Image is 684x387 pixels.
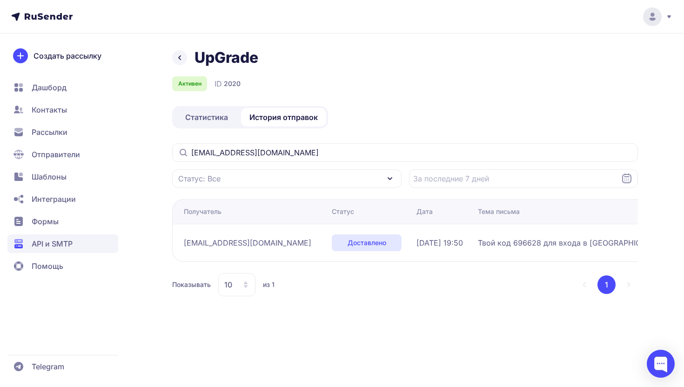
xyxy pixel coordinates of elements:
span: API и SMTP [32,238,73,249]
span: Активен [178,80,201,87]
span: Доставлено [348,238,386,247]
span: Помощь [32,260,63,272]
div: Тема письма [478,207,520,216]
a: История отправок [241,108,326,127]
a: Статистика [174,108,239,127]
button: 1 [597,275,616,294]
span: Отправители [32,149,80,160]
span: [EMAIL_ADDRESS][DOMAIN_NAME] [184,237,311,248]
span: Формы [32,216,59,227]
a: Telegram [7,357,118,376]
input: Поиск [172,143,638,162]
span: Создать рассылку [34,50,101,61]
span: История отправок [249,112,318,123]
span: 2020 [224,79,241,88]
span: [DATE] 19:50 [416,237,463,248]
span: 10 [224,279,232,290]
input: Datepicker input [409,169,638,188]
span: Контакты [32,104,67,115]
span: Шаблоны [32,171,67,182]
div: Дата [416,207,433,216]
span: Рассылки [32,127,67,138]
div: Получатель [184,207,221,216]
span: Показывать [172,280,211,289]
span: Твой код 696628 для входа в [GEOGRAPHIC_DATA] [478,237,666,248]
span: Статус: Все [178,173,221,184]
div: Статус [332,207,354,216]
div: ID [215,78,241,89]
h1: UpGrade [194,48,258,67]
span: Интеграции [32,193,76,205]
span: Telegram [32,361,64,372]
span: из 1 [263,280,275,289]
span: Дашборд [32,82,67,93]
span: Статистика [185,112,228,123]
